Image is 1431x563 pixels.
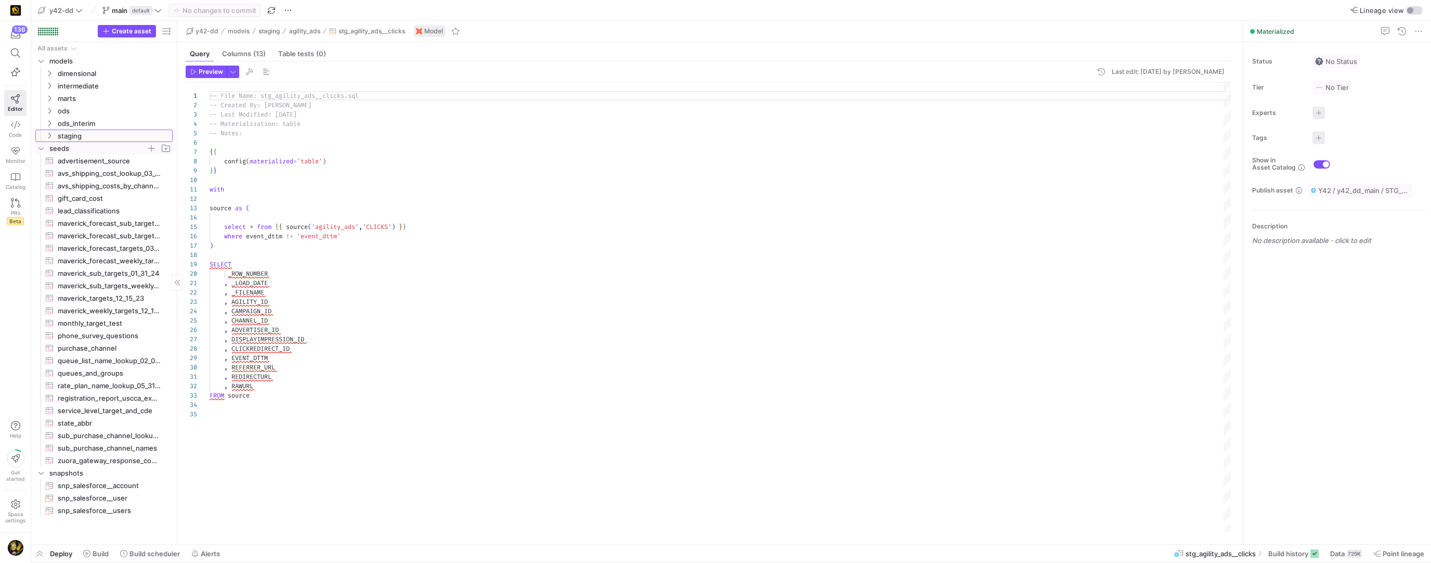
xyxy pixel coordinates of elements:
div: 725K [1347,549,1362,558]
a: monthly_target_test​​​​​​ [35,317,173,329]
img: https://storage.googleapis.com/y42-prod-data-exchange/images/uAsz27BndGEK0hZWDFeOjoxA7jCwgK9jE472... [10,5,21,16]
span: } [402,223,406,231]
span: { [210,148,213,156]
div: Press SPACE to select this row. [35,155,173,167]
div: Press SPACE to select this row. [35,354,173,367]
div: 11 [186,185,197,194]
div: Press SPACE to select this row. [35,204,173,217]
span: Preview [199,68,223,75]
span: y42-dd [196,28,218,35]
span: source [286,223,308,231]
a: queues_and_groups​​​​​​ [35,367,173,379]
span: staging [258,28,280,35]
span: Tags [1252,134,1304,142]
span: purchase_channel​​​​​​ [58,342,161,354]
span: models [49,55,171,67]
div: 5 [186,129,197,138]
span: zuora_gateway_response_codes​​​​​​ [58,455,161,467]
span: maverick_targets_12_15_23​​​​​​ [58,292,161,304]
span: Help [9,432,22,439]
a: snp_salesforce__users​​​​​​​ [35,504,173,517]
a: Spacesettings [4,495,27,528]
span: maverick_forecast_sub_targets_weekly_03_25_24​​​​​​ [58,230,161,242]
span: 'agility_ads' [311,223,359,231]
div: 9 [186,166,197,175]
div: 31 [186,372,197,381]
button: y42-dd [184,25,221,37]
span: ( [246,204,250,212]
div: 7 [186,147,197,157]
div: Press SPACE to select this row. [35,217,173,229]
a: advertisement_source​​​​​​ [35,155,173,167]
div: Press SPACE to select this row. [35,180,173,192]
span: , [224,363,228,372]
div: 136 [12,25,28,34]
span: snapshots [49,467,171,479]
span: CAMPAIGN_ID [231,307,271,315]
span: Publish asset [1252,187,1293,194]
div: 19 [186,260,197,269]
a: registration_report_uscca_expo_2023​​​​​​ [35,392,173,404]
span: ods_interim [58,118,171,130]
span: stg_agility_ads__clicks [1186,549,1256,558]
span: queue_list_name_lookup_02_02_24​​​​​​ [58,355,161,367]
span: main [112,6,127,15]
span: Table tests [278,50,326,57]
span: Show in Asset Catalog [1252,157,1296,171]
div: 18 [186,250,197,260]
button: Y42 / y42_dd_main / STG_AGILITY_ADS__CLICKS [1308,184,1412,197]
div: 24 [186,306,197,316]
div: 25 [186,316,197,325]
span: ( [308,223,311,231]
a: maverick_forecast_targets_03_25_24​​​​​​ [35,242,173,254]
span: Status [1252,58,1304,65]
span: Catalog [6,184,25,190]
p: Description [1252,223,1427,230]
span: , [224,335,228,343]
span: { [279,223,282,231]
span: EVENT_DTTM [231,354,268,362]
span: Deploy [50,549,72,558]
span: -- Materialization: table [210,120,301,128]
div: Press SPACE to select this row. [35,267,173,279]
span: maverick_forecast_targets_03_25_24​​​​​​ [58,242,161,254]
span: , [224,373,228,381]
span: Columns [222,50,266,57]
span: REDIRECTURL [231,373,271,381]
button: https://storage.googleapis.com/y42-prod-data-exchange/images/TkyYhdVHAhZk5dk8nd6xEeaFROCiqfTYinc7... [4,537,27,559]
span: REFERRER_URL [231,363,275,372]
span: gift_card_cost​​​​​​ [58,193,161,204]
div: 20 [186,269,197,278]
div: 27 [186,335,197,344]
span: y42-dd [49,6,73,15]
span: registration_report_uscca_expo_2023​​​​​​ [58,392,161,404]
span: No Tier [1315,83,1349,92]
span: -- Last Modified: [DATE] [210,110,297,119]
span: 'CLICKS' [362,223,392,231]
span: from [257,223,271,231]
div: All assets [37,45,68,52]
span: with [210,185,224,194]
span: ADVERTISER_ID [231,326,279,334]
span: seeds [49,143,146,155]
span: Materialized [1257,28,1294,35]
button: Getstarted [4,445,27,486]
button: staging [256,25,282,37]
a: state_abbr​​​​​​ [35,417,173,429]
span: 'event_dttm' [297,232,341,240]
div: 28 [186,344,197,353]
span: , [224,316,228,325]
div: Press SPACE to select this row. [35,229,173,242]
div: Press SPACE to select this row. [35,392,173,404]
span: select [224,223,246,231]
button: No tierNo Tier [1312,81,1351,94]
span: DISPLAYIMPRESSION_ID [231,335,304,343]
span: dimensional [58,68,171,80]
div: Last edit: [DATE] by [PERSON_NAME] [1112,68,1225,75]
a: sub_purchase_channel_names​​​​​​ [35,442,173,454]
button: stg_agility_ads__clicks [327,25,408,37]
a: maverick_forecast_sub_targets_weekly_03_25_24​​​​​​ [35,229,173,242]
div: 6 [186,138,197,147]
span: monthly_target_test​​​​​​ [58,317,161,329]
span: No Status [1315,57,1357,66]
